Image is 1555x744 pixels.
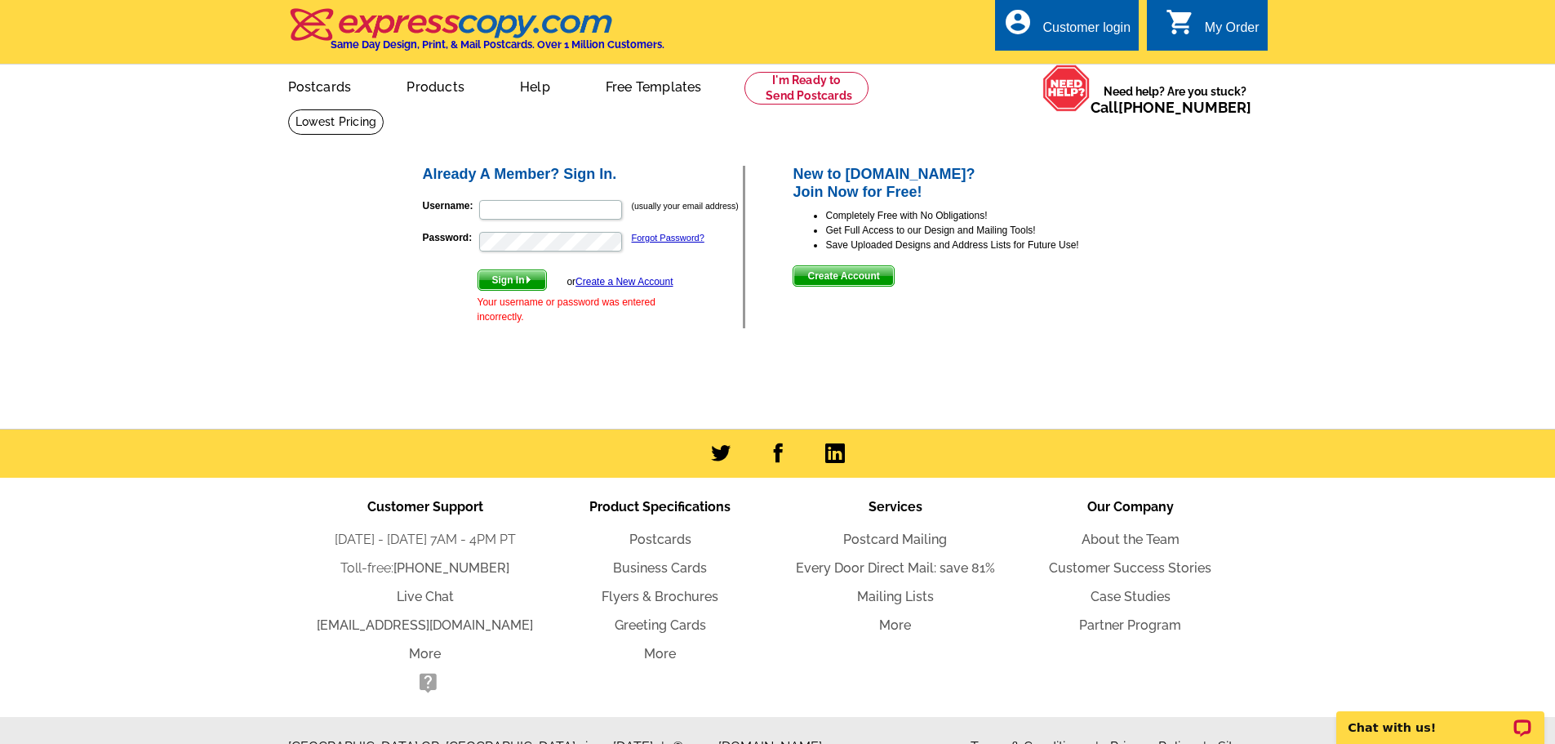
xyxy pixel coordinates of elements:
[525,276,532,283] img: button-next-arrow-white.png
[1326,693,1555,744] iframe: LiveChat chat widget
[644,646,676,662] a: More
[367,499,483,515] span: Customer Support
[478,295,673,324] div: Your username or password was entered incorrectly.
[1042,20,1131,43] div: Customer login
[825,238,1135,252] li: Save Uploaded Designs and Address Lists for Future Use!
[825,208,1135,223] li: Completely Free with No Obligations!
[478,270,546,290] span: Sign In
[308,530,543,550] li: [DATE] - [DATE] 7AM - 4PM PT
[331,38,664,51] h4: Same Day Design, Print, & Mail Postcards. Over 1 Million Customers.
[1091,99,1251,116] span: Call
[869,499,922,515] span: Services
[793,265,894,287] button: Create Account
[1118,99,1251,116] a: [PHONE_NUMBER]
[478,270,547,291] button: Sign In
[632,233,704,243] a: Forgot Password?
[1166,7,1195,37] i: shopping_cart
[793,166,1135,201] h2: New to [DOMAIN_NAME]? Join Now for Free!
[632,201,739,211] small: (usually your email address)
[1079,617,1181,633] a: Partner Program
[629,532,691,547] a: Postcards
[1042,65,1091,112] img: help
[494,66,576,105] a: Help
[423,198,478,213] label: Username:
[317,617,533,633] a: [EMAIL_ADDRESS][DOMAIN_NAME]
[308,559,543,578] li: Toll-free:
[1003,18,1131,38] a: account_circle Customer login
[602,589,718,604] a: Flyers & Brochures
[423,166,744,184] h2: Already A Member? Sign In.
[409,646,441,662] a: More
[575,276,673,287] a: Create a New Account
[796,560,995,576] a: Every Door Direct Mail: save 81%
[1049,560,1211,576] a: Customer Success Stories
[397,589,454,604] a: Live Chat
[1091,589,1171,604] a: Case Studies
[566,274,673,289] div: or
[589,499,731,515] span: Product Specifications
[393,560,509,576] a: [PHONE_NUMBER]
[380,66,491,105] a: Products
[1091,83,1260,116] span: Need help? Are you stuck?
[1205,20,1260,43] div: My Order
[1003,7,1033,37] i: account_circle
[879,617,911,633] a: More
[843,532,947,547] a: Postcard Mailing
[825,223,1135,238] li: Get Full Access to our Design and Mailing Tools!
[262,66,378,105] a: Postcards
[1166,18,1260,38] a: shopping_cart My Order
[793,266,893,286] span: Create Account
[288,20,664,51] a: Same Day Design, Print, & Mail Postcards. Over 1 Million Customers.
[423,230,478,245] label: Password:
[1087,499,1174,515] span: Our Company
[580,66,728,105] a: Free Templates
[857,589,934,604] a: Mailing Lists
[615,617,706,633] a: Greeting Cards
[1082,532,1180,547] a: About the Team
[613,560,707,576] a: Business Cards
